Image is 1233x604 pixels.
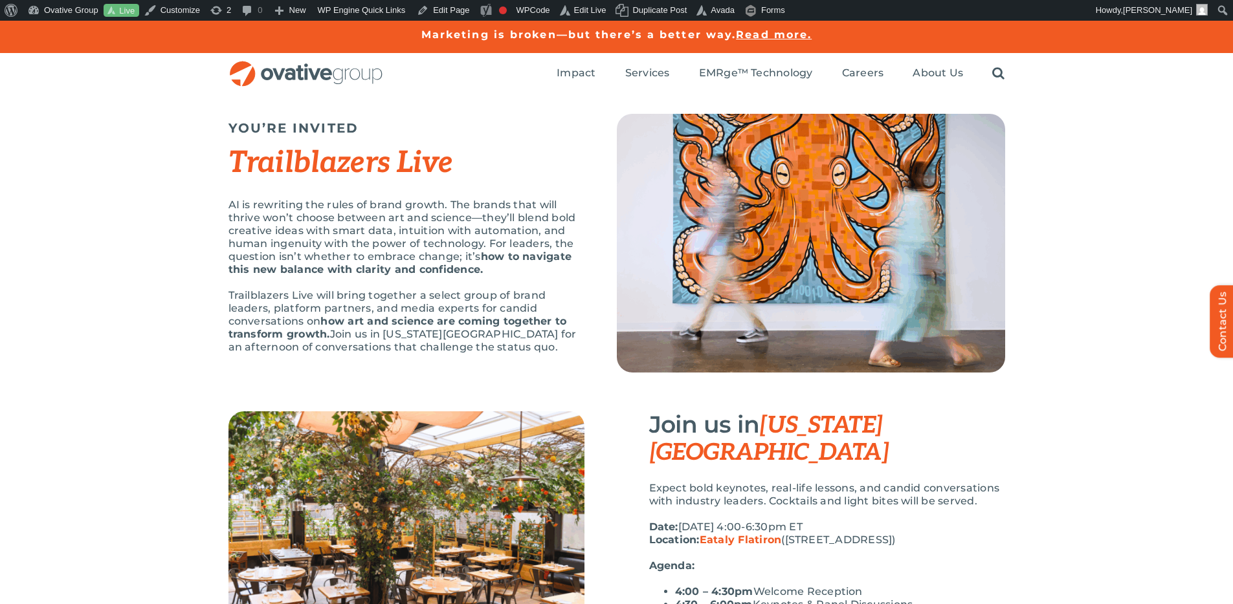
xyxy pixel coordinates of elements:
span: About Us [913,67,963,80]
h3: Join us in [649,411,1005,466]
span: Impact [557,67,595,80]
a: Services [625,67,670,81]
span: Services [625,67,670,80]
a: Careers [842,67,884,81]
h5: YOU’RE INVITED [228,120,584,136]
span: [US_STATE][GEOGRAPHIC_DATA] [649,411,889,467]
a: Eataly Flatiron [700,534,782,546]
nav: Menu [557,53,1005,94]
a: Marketing is broken—but there’s a better way. [421,28,737,41]
a: Live [104,4,139,17]
p: AI is rewriting the rules of brand growth. The brands that will thrive won’t choose between art a... [228,199,584,276]
em: Trailblazers Live [228,145,453,181]
strong: Location: [649,534,782,546]
p: [DATE] 4:00-6:30pm ET ([STREET_ADDRESS]) [649,521,1005,546]
li: Welcome Reception [675,585,1005,598]
strong: how art and science are coming together to transform growth. [228,315,567,340]
div: Focus keyphrase not set [499,6,507,14]
a: About Us [913,67,963,81]
strong: Date: [649,521,678,533]
span: [PERSON_NAME] [1123,5,1192,15]
a: EMRge™ Technology [699,67,813,81]
p: Trailblazers Live will bring together a select group of brand leaders, platform partners, and med... [228,289,584,354]
span: Careers [842,67,884,80]
a: Search [992,67,1005,81]
a: Read more. [736,28,812,41]
p: Expect bold keynotes, real-life lessons, and candid conversations with industry leaders. Cocktail... [649,482,1005,508]
strong: 4:00 – 4:30pm [675,585,753,598]
strong: how to navigate this new balance with clarity and confidence. [228,250,572,275]
a: Impact [557,67,595,81]
span: EMRge™ Technology [699,67,813,80]
a: OG_Full_horizontal_RGB [228,59,384,72]
img: Top Image [617,114,1005,372]
strong: Agenda: [649,559,695,572]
